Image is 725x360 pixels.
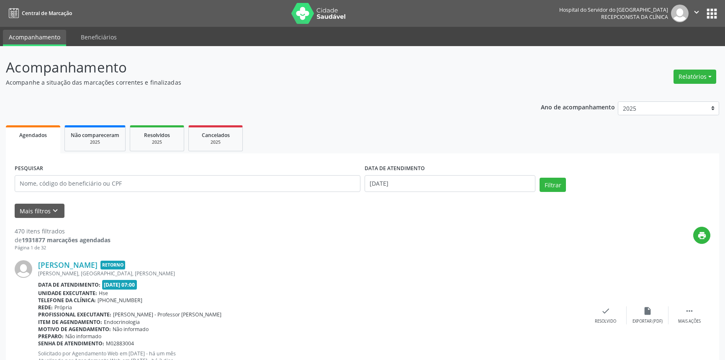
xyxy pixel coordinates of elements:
[692,8,701,17] i: 
[113,326,149,333] span: Não informado
[15,260,32,278] img: img
[601,306,610,316] i: check
[15,204,64,218] button: Mais filtroskeyboard_arrow_down
[22,236,111,244] strong: 1931877 marcações agendadas
[540,178,566,192] button: Filtrar
[38,281,100,288] b: Data de atendimento:
[704,6,719,21] button: apps
[38,311,111,318] b: Profissional executante:
[15,227,111,236] div: 470 itens filtrados
[595,319,616,324] div: Resolvido
[71,132,119,139] span: Não compareceram
[65,333,101,340] span: Não informado
[98,297,142,304] span: [PHONE_NUMBER]
[678,319,701,324] div: Mais ações
[685,306,694,316] i: 
[38,290,97,297] b: Unidade executante:
[15,244,111,251] div: Página 1 de 32
[75,30,123,44] a: Beneficiários
[106,340,134,347] span: M02883004
[559,6,668,13] div: Hospital do Servidor do [GEOGRAPHIC_DATA]
[38,326,111,333] b: Motivo de agendamento:
[38,304,53,311] b: Rede:
[697,231,707,240] i: print
[601,13,668,21] span: Recepcionista da clínica
[71,139,119,145] div: 2025
[113,311,221,318] span: [PERSON_NAME] - Professor [PERSON_NAME]
[632,319,663,324] div: Exportar (PDF)
[365,162,425,175] label: DATA DE ATENDIMENTO
[19,132,47,139] span: Agendados
[15,162,43,175] label: PESQUISAR
[51,206,60,215] i: keyboard_arrow_down
[3,30,66,46] a: Acompanhamento
[22,10,72,17] span: Central de Marcação
[38,319,102,326] b: Item de agendamento:
[15,236,111,244] div: de
[54,304,72,311] span: Própria
[6,6,72,20] a: Central de Marcação
[674,70,716,84] button: Relatórios
[541,101,615,112] p: Ano de acompanhamento
[100,261,125,269] span: Retorno
[689,5,704,22] button: 
[6,78,505,87] p: Acompanhe a situação das marcações correntes e finalizadas
[38,270,585,277] div: [PERSON_NAME], [GEOGRAPHIC_DATA], [PERSON_NAME]
[693,227,710,244] button: print
[38,260,98,269] a: [PERSON_NAME]
[38,333,64,340] b: Preparo:
[202,132,230,139] span: Cancelados
[6,57,505,78] p: Acompanhamento
[104,319,140,326] span: Endocrinologia
[643,306,652,316] i: insert_drive_file
[144,132,170,139] span: Resolvidos
[15,175,360,192] input: Nome, código do beneficiário ou CPF
[38,340,104,347] b: Senha de atendimento:
[671,5,689,22] img: img
[195,139,237,145] div: 2025
[365,175,535,192] input: Selecione um intervalo
[102,280,137,290] span: [DATE] 07:00
[99,290,108,297] span: Hse
[136,139,178,145] div: 2025
[38,297,96,304] b: Telefone da clínica:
